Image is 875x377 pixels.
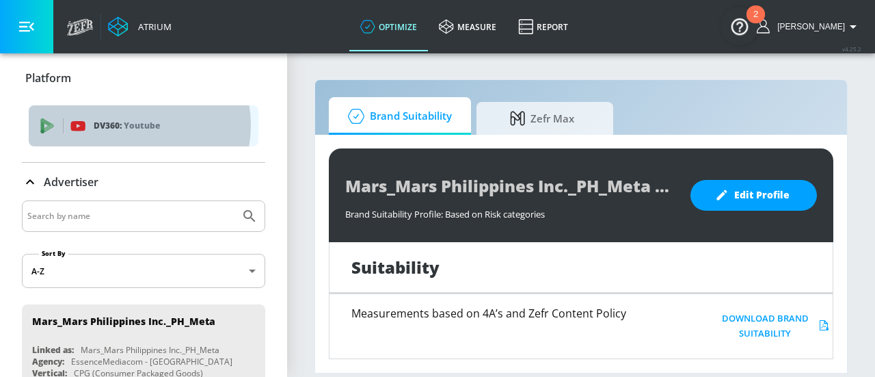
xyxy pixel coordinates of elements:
div: A-Z [22,254,265,288]
button: [PERSON_NAME] [757,18,861,35]
p: Advertiser [44,174,98,190]
div: Brand Suitability Profile: Based on Risk categories [345,201,677,220]
div: Agency: [32,356,64,367]
span: login as: jaydatta.dere@groupm.com [772,22,845,31]
button: Edit Profile [690,180,817,211]
span: Brand Suitability [342,100,452,133]
span: Edit Profile [718,187,790,204]
label: Sort By [39,249,68,258]
p: Platform [25,70,71,86]
div: Atrium [133,21,172,33]
div: 2 [753,14,758,32]
a: optimize [349,2,428,51]
div: Mars_Mars Philippines Inc._PH_Meta [32,315,215,328]
div: Linked as: [32,344,74,356]
p: Youtube [124,118,160,133]
p: DV360: [94,118,247,133]
h6: Measurements based on 4A’s and Zefr Content Policy [351,308,672,319]
div: Platform [22,96,265,162]
a: Atrium [108,16,172,37]
h1: Suitability [351,256,440,278]
button: Download Brand Suitability [712,308,833,345]
div: DV360: Youtube [29,105,258,146]
a: Report [507,2,579,51]
button: Open Resource Center, 2 new notifications [721,7,759,45]
div: EssenceMediacom - [GEOGRAPHIC_DATA] [71,356,232,367]
div: Mars_Mars Philippines Inc._PH_Meta [81,344,219,356]
div: Advertiser [22,163,265,201]
a: measure [428,2,507,51]
input: Search by name [27,207,234,225]
ul: list of platforms [29,100,258,155]
span: v 4.25.2 [842,45,861,53]
div: Platform [22,59,265,97]
span: Zefr Max [490,102,594,135]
